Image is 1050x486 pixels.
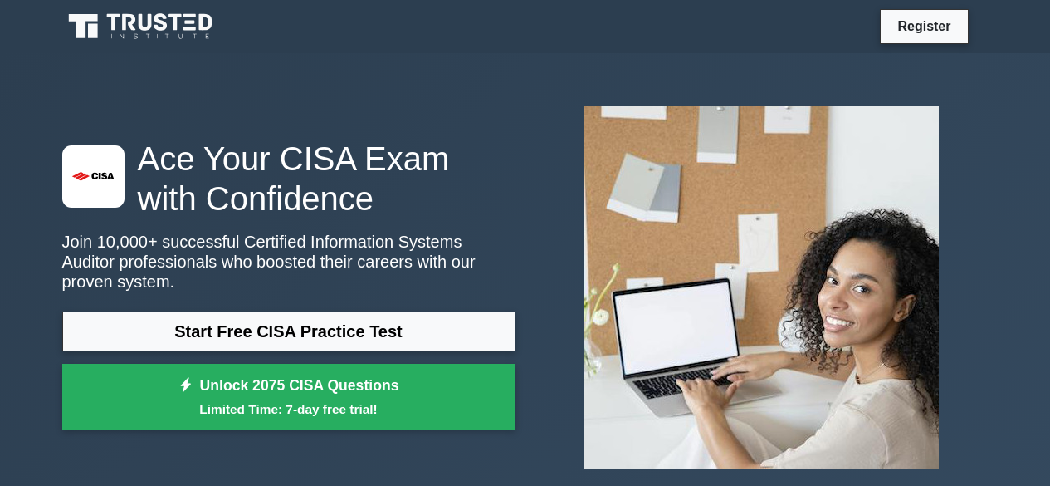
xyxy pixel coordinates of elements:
[62,139,515,218] h1: Ace Your CISA Exam with Confidence
[83,400,495,419] small: Limited Time: 7-day free trial!
[62,364,515,430] a: Unlock 2075 CISA QuestionsLimited Time: 7-day free trial!
[887,16,960,37] a: Register
[62,312,515,351] a: Start Free CISA Practice Test
[62,232,515,292] p: Join 10,000+ successful Certified Information Systems Auditor professionals who boosted their car...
